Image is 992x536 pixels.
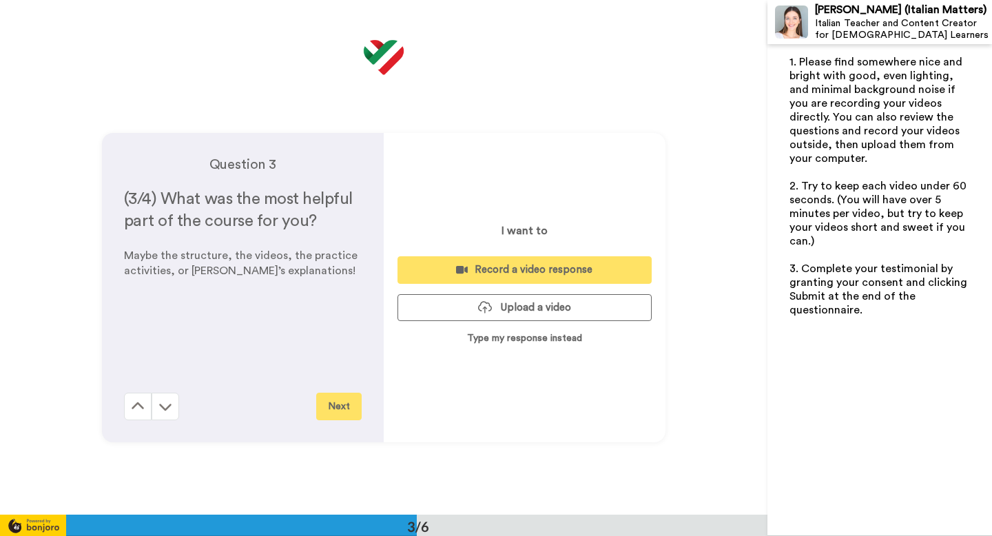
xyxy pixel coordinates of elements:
[316,393,362,420] button: Next
[789,56,965,164] span: 1. Please find somewhere nice and bright with good, even lighting, and minimal background noise i...
[502,223,548,239] p: I want to
[385,517,451,536] div: 3/6
[815,18,991,41] div: Italian Teacher and Content Creator for [DEMOGRAPHIC_DATA] Learners
[467,331,582,345] p: Type my response instead
[775,6,808,39] img: Profile Image
[397,256,652,283] button: Record a video response
[124,191,357,229] span: (3/4) What was the most helpful part of the course for you?
[397,294,652,321] button: Upload a video
[789,181,969,247] span: 2. Try to keep each video under 60 seconds. (You will have over 5 minutes per video, but try to k...
[815,3,991,17] div: [PERSON_NAME] (Italian Matters)
[789,263,970,316] span: 3. Complete your testimonial by granting your consent and clicking Submit at the end of the quest...
[124,155,362,174] h4: Question 3
[409,262,641,277] div: Record a video response
[124,250,360,277] span: Maybe the structure, the videos, the practice activities, or [PERSON_NAME]’s explanations!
